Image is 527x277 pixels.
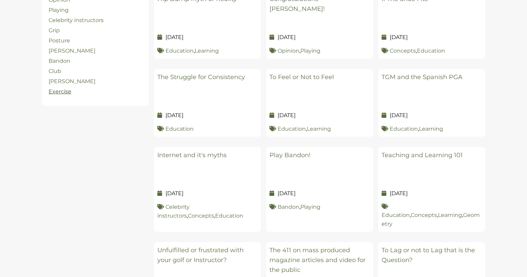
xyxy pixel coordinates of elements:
a: Education [390,126,418,132]
a: Learning [419,126,443,132]
a: Geometry [382,212,480,227]
a: Education [165,126,194,132]
p: , , , [382,203,482,228]
a: Internet and it's myths [157,151,227,159]
a: Teaching and Learning 101 [382,151,463,159]
a: Playing [300,204,320,210]
a: Celebrity instructors [157,204,190,219]
a: [PERSON_NAME] [49,78,95,85]
a: Exercise [49,88,71,95]
p: [DATE] [157,33,258,41]
a: Education [215,213,243,219]
a: Concepts [188,213,214,219]
p: , [269,203,370,211]
a: Learning [438,212,462,218]
p: [DATE] [382,33,482,41]
a: The 411 on mass produced magazine articles and video for the public [269,246,366,274]
a: Posture [49,37,70,44]
a: TGM and the Spanish PGA [382,73,462,81]
p: [DATE] [157,111,258,119]
a: [PERSON_NAME] [49,48,95,54]
p: , [269,125,370,133]
a: Concepts [390,48,416,54]
p: [DATE] [382,111,482,119]
p: , [157,47,258,55]
a: The Struggle for Consistency [157,73,245,81]
a: Club [49,68,61,74]
a: To Lag or not to Lag that is the Question? [382,246,475,264]
a: Education [278,126,306,132]
a: Learning [195,48,219,54]
a: Playing [49,7,69,13]
a: Celebrity instructors [49,17,104,23]
a: Bandon [49,58,70,64]
p: , [382,47,482,55]
p: , [269,47,370,55]
a: Concepts [411,212,437,218]
a: Bandon [278,204,299,210]
a: Play Bandon! [269,151,311,159]
p: , [382,125,482,133]
p: [DATE] [269,33,370,41]
a: Education [382,212,410,218]
p: [DATE] [269,111,370,119]
a: Education [417,48,445,54]
p: [DATE] [269,189,370,198]
a: Opinion [278,48,299,54]
a: To Feel or Not to Feel [269,73,334,81]
p: [DATE] [157,189,258,198]
a: Learning [307,126,331,132]
a: Grip [49,27,60,34]
p: [DATE] [382,189,482,198]
a: Education [165,48,194,54]
p: , , [157,203,258,220]
a: Playing [300,48,320,54]
a: Unfulfilled or frustrated with your golf or Instructor? [157,246,244,264]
